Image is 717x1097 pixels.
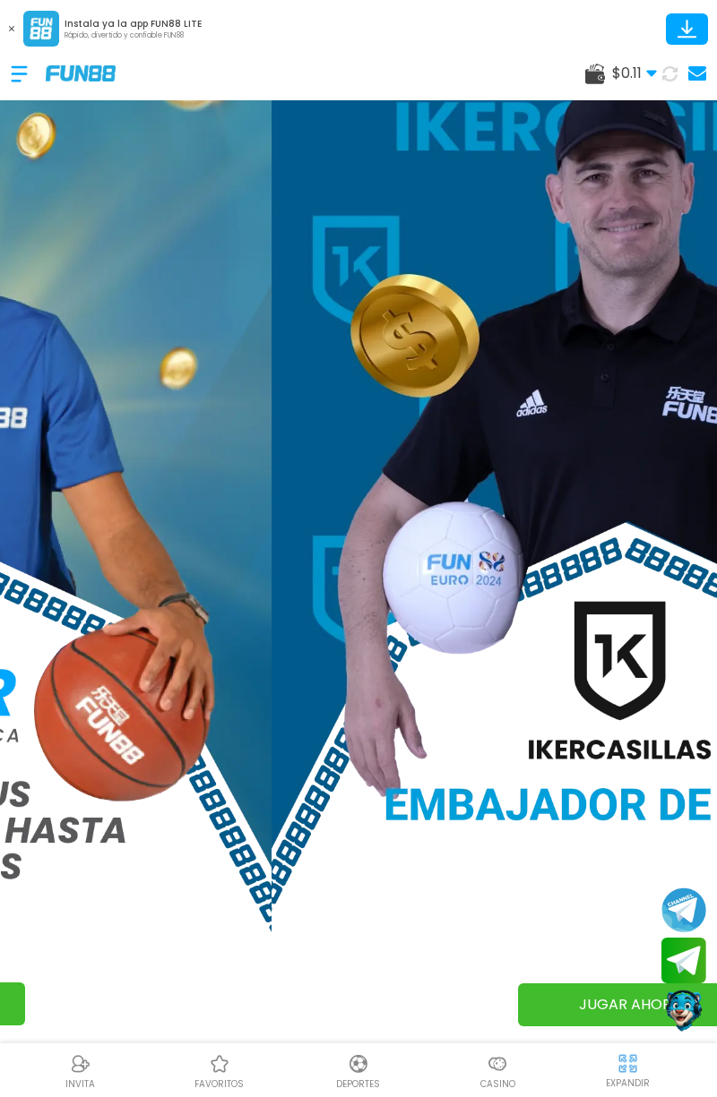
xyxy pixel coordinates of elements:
button: Contact customer service [661,988,706,1034]
img: Company Logo [46,65,116,81]
a: CasinoCasinoCasino [428,1050,567,1091]
p: favoritos [194,1077,244,1091]
button: Join telegram channel [661,887,706,933]
p: Rápido, divertido y confiable FUN88 [65,30,202,41]
img: Referral [70,1053,91,1075]
p: Instala ya la app FUN88 LITE [65,17,202,30]
p: Casino [480,1077,515,1091]
img: Casino Favoritos [209,1053,230,1075]
img: Deportes [348,1053,369,1075]
p: INVITA [65,1077,95,1091]
a: Casino FavoritosCasino Favoritosfavoritos [150,1050,289,1091]
p: EXPANDIR [606,1076,650,1090]
img: hide [617,1052,639,1075]
a: ReferralReferralINVITA [11,1050,150,1091]
button: Join telegram [661,938,706,984]
span: $ 0.11 [612,63,657,84]
img: Casino [487,1053,508,1075]
p: Deportes [336,1077,380,1091]
a: DeportesDeportesDeportes [289,1050,428,1091]
img: App Logo [23,11,59,47]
